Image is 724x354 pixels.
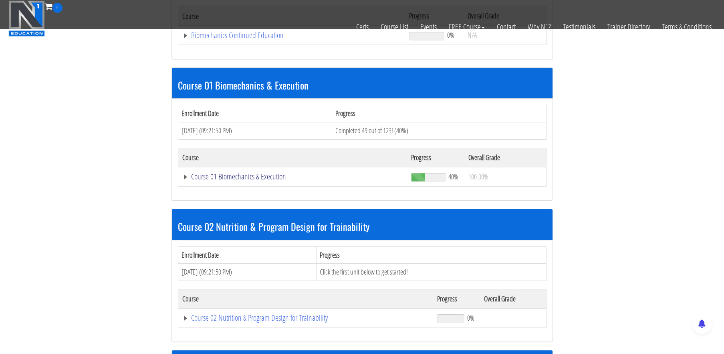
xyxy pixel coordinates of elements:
[443,13,491,41] a: FREE Course
[375,13,414,41] a: Course List
[317,246,546,264] th: Progress
[350,13,375,41] a: Certs
[464,148,546,167] th: Overall Grade
[178,122,332,139] td: [DATE] (09:21:50 PM)
[448,172,458,181] span: 40%
[332,105,546,122] th: Progress
[414,13,443,41] a: Events
[178,289,433,308] th: Course
[601,13,656,41] a: Trainer Directory
[52,3,63,13] span: 0
[182,314,430,322] a: Course 02 Nutrition & Program Design for Trainability
[182,173,403,181] a: Course 01 Biomechanics & Execution
[178,221,547,232] h3: Course 02 Nutrition & Program Design for Trainability
[467,313,474,322] span: 0%
[480,289,546,308] th: Overall Grade
[178,246,317,264] th: Enrollment Date
[522,13,557,41] a: Why N1?
[491,13,522,41] a: Contact
[178,264,317,281] td: [DATE] (09:21:50 PM)
[464,167,546,186] td: 100.00%
[557,13,601,41] a: Testimonials
[178,105,332,122] th: Enrollment Date
[480,308,546,328] td: -
[433,289,480,308] th: Progress
[178,80,547,90] h3: Course 01 Biomechanics & Execution
[45,1,63,12] a: 0
[656,13,718,41] a: Terms & Conditions
[178,148,407,167] th: Course
[317,264,546,281] td: Click the first unit below to get started!
[8,0,45,37] img: n1-education
[407,148,464,167] th: Progress
[332,122,546,139] td: Completed 49 out of 123! (40%)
